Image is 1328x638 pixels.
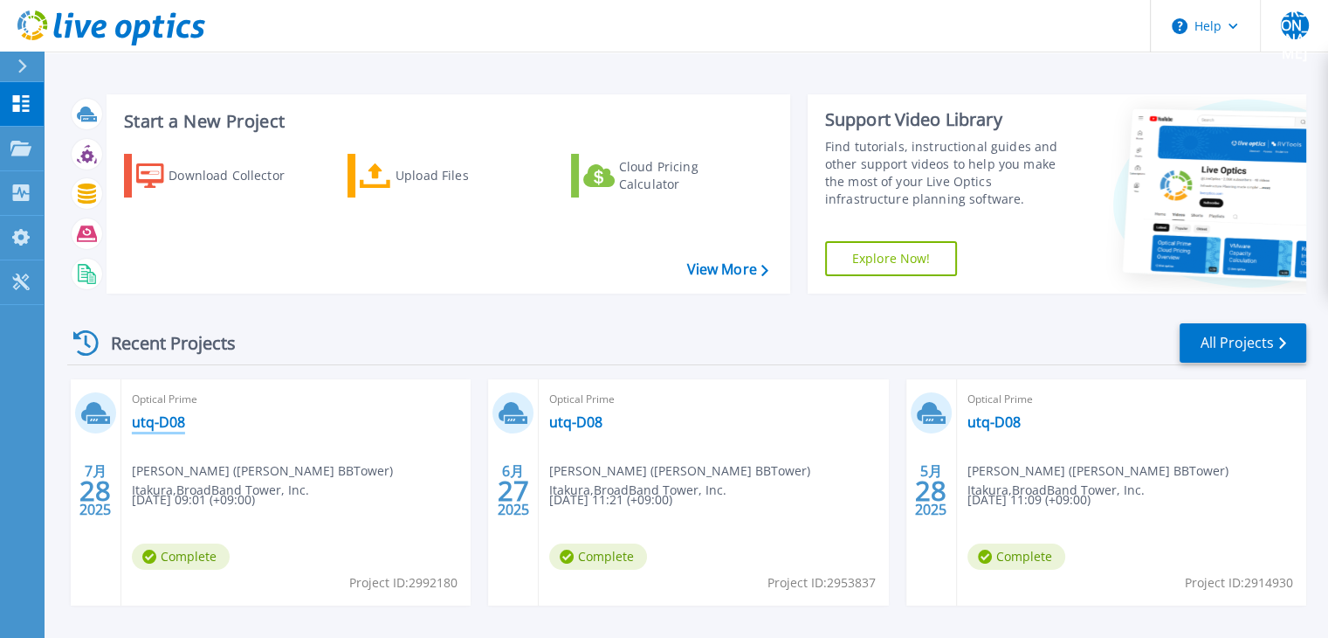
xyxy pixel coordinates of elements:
span: [DATE] 09:01 (+09:00) [132,490,255,510]
div: Upload Files [396,158,535,193]
span: Complete [549,544,647,570]
span: [DATE] 11:09 (+09:00) [967,490,1091,510]
div: 6月 2025 [497,459,530,523]
span: Project ID: 2914930 [1185,573,1293,593]
span: 28 [79,483,111,498]
a: utq-D08 [549,413,602,431]
a: utq-D08 [967,413,1021,431]
span: Complete [967,544,1065,570]
a: utq-D08 [132,413,185,431]
div: Recent Projects [67,322,259,364]
div: Support Video Library [825,108,1076,131]
div: 7月 2025 [79,459,112,523]
span: Project ID: 2953837 [767,573,876,593]
a: Download Collector [124,154,319,198]
span: [PERSON_NAME] ([PERSON_NAME] BBTower) Itakura , BroadBand Tower, Inc. [132,461,471,500]
span: 28 [915,483,946,498]
span: Complete [132,544,230,570]
a: View More [686,261,767,278]
span: Optical Prime [967,390,1296,409]
span: Optical Prime [549,390,877,409]
span: Project ID: 2992180 [349,573,458,593]
span: [PERSON_NAME] ([PERSON_NAME] BBTower) Itakura , BroadBand Tower, Inc. [549,461,888,500]
div: Find tutorials, instructional guides and other support videos to help you make the most of your L... [825,138,1076,208]
span: Optical Prime [132,390,460,409]
span: 27 [498,483,529,498]
span: [DATE] 11:21 (+09:00) [549,490,672,510]
div: Cloud Pricing Calculator [619,158,759,193]
a: Cloud Pricing Calculator [571,154,766,198]
a: Upload Files [347,154,542,198]
h3: Start a New Project [124,112,767,131]
div: 5月 2025 [914,459,947,523]
a: Explore Now! [825,241,958,276]
a: All Projects [1180,323,1306,363]
span: [PERSON_NAME] ([PERSON_NAME] BBTower) Itakura , BroadBand Tower, Inc. [967,461,1306,500]
div: Download Collector [169,158,308,193]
